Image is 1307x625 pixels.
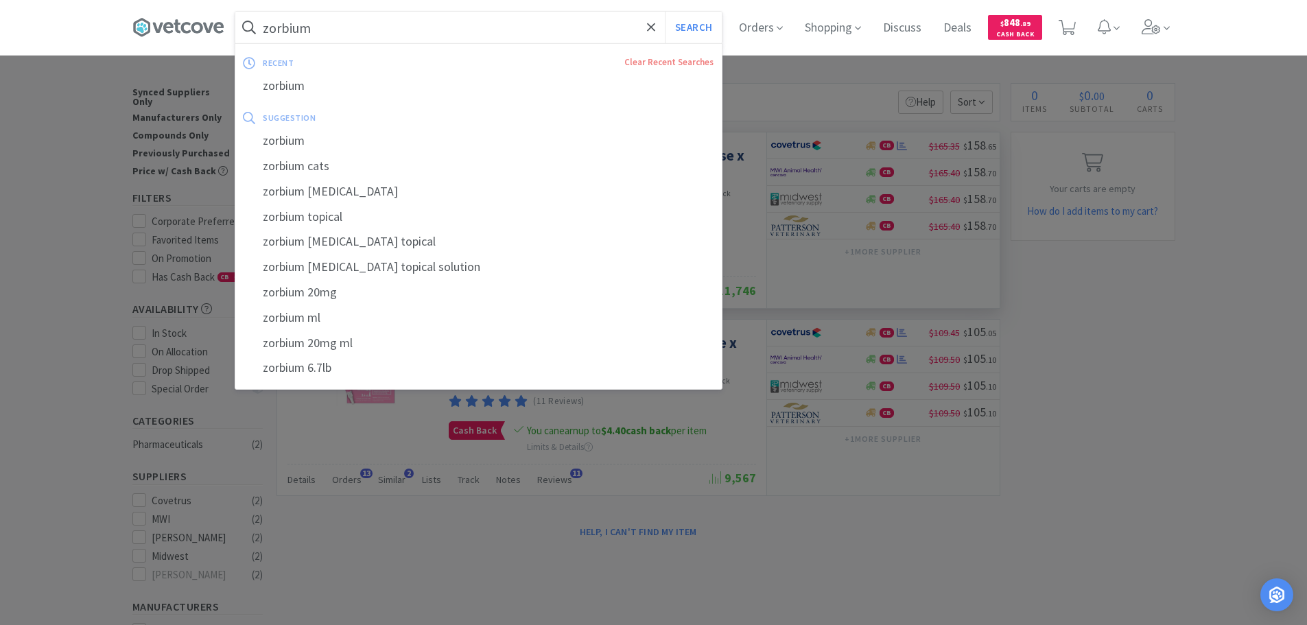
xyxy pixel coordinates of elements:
[235,179,722,204] div: zorbium [MEDICAL_DATA]
[235,355,722,381] div: zorbium 6.7lb
[624,56,714,68] a: Clear Recent Searches
[1000,19,1004,28] span: $
[235,331,722,356] div: zorbium 20mg ml
[235,229,722,255] div: zorbium [MEDICAL_DATA] topical
[235,154,722,179] div: zorbium cats
[1000,16,1031,29] span: 848
[878,22,927,34] a: Discuss
[235,204,722,230] div: zorbium topical
[263,107,515,128] div: suggestion
[235,305,722,331] div: zorbium ml
[235,12,722,43] input: Search by item, sku, manufacturer, ingredient, size...
[235,255,722,280] div: zorbium [MEDICAL_DATA] topical solution
[665,12,722,43] button: Search
[1020,19,1031,28] span: . 89
[235,73,722,99] div: zorbium
[263,52,459,73] div: recent
[235,280,722,305] div: zorbium 20mg
[988,9,1042,46] a: $848.89Cash Back
[235,128,722,154] div: zorbium
[1260,578,1293,611] div: Open Intercom Messenger
[996,31,1034,40] span: Cash Back
[938,22,977,34] a: Deals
